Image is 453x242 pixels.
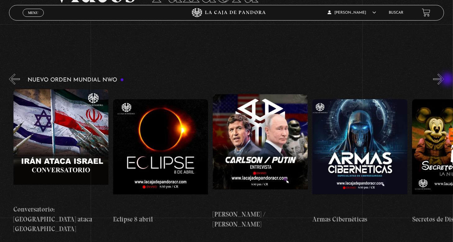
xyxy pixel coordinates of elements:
[13,89,108,234] a: Conversatorio: [GEOGRAPHIC_DATA] ataca [GEOGRAPHIC_DATA]
[13,204,108,234] h4: Conversatorio: [GEOGRAPHIC_DATA] ataca [GEOGRAPHIC_DATA]
[28,11,38,15] span: Menu
[113,214,208,224] h4: Eclipse 8 abril
[28,77,124,83] h3: Nuevo Orden Mundial NWO
[312,89,407,234] a: Armas Cibernéticas
[422,8,430,17] a: View your shopping cart
[26,16,41,20] span: Cerrar
[213,209,308,229] h4: [PERSON_NAME] / [PERSON_NAME]
[328,11,376,15] span: [PERSON_NAME]
[9,74,20,85] button: Previous
[389,11,403,15] a: Buscar
[433,74,444,85] button: Next
[113,89,208,234] a: Eclipse 8 abril
[312,214,407,224] h4: Armas Cibernéticas
[213,89,308,234] a: [PERSON_NAME] / [PERSON_NAME]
